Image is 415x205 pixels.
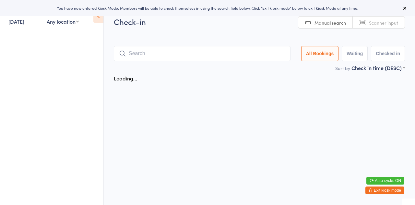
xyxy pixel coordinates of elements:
[342,46,368,61] button: Waiting
[47,18,79,25] div: Any location
[8,18,24,25] a: [DATE]
[10,5,405,11] div: You have now entered Kiosk Mode. Members will be able to check themselves in using the search fie...
[314,19,346,26] span: Manual search
[335,65,350,71] label: Sort by
[301,46,339,61] button: All Bookings
[114,16,405,27] h2: Check-in
[351,64,405,71] div: Check in time (DESC)
[365,187,404,194] button: Exit kiosk mode
[114,75,137,82] div: Loading...
[366,177,404,185] button: Auto-cycle: ON
[114,46,290,61] input: Search
[369,19,398,26] span: Scanner input
[371,46,405,61] button: Checked in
